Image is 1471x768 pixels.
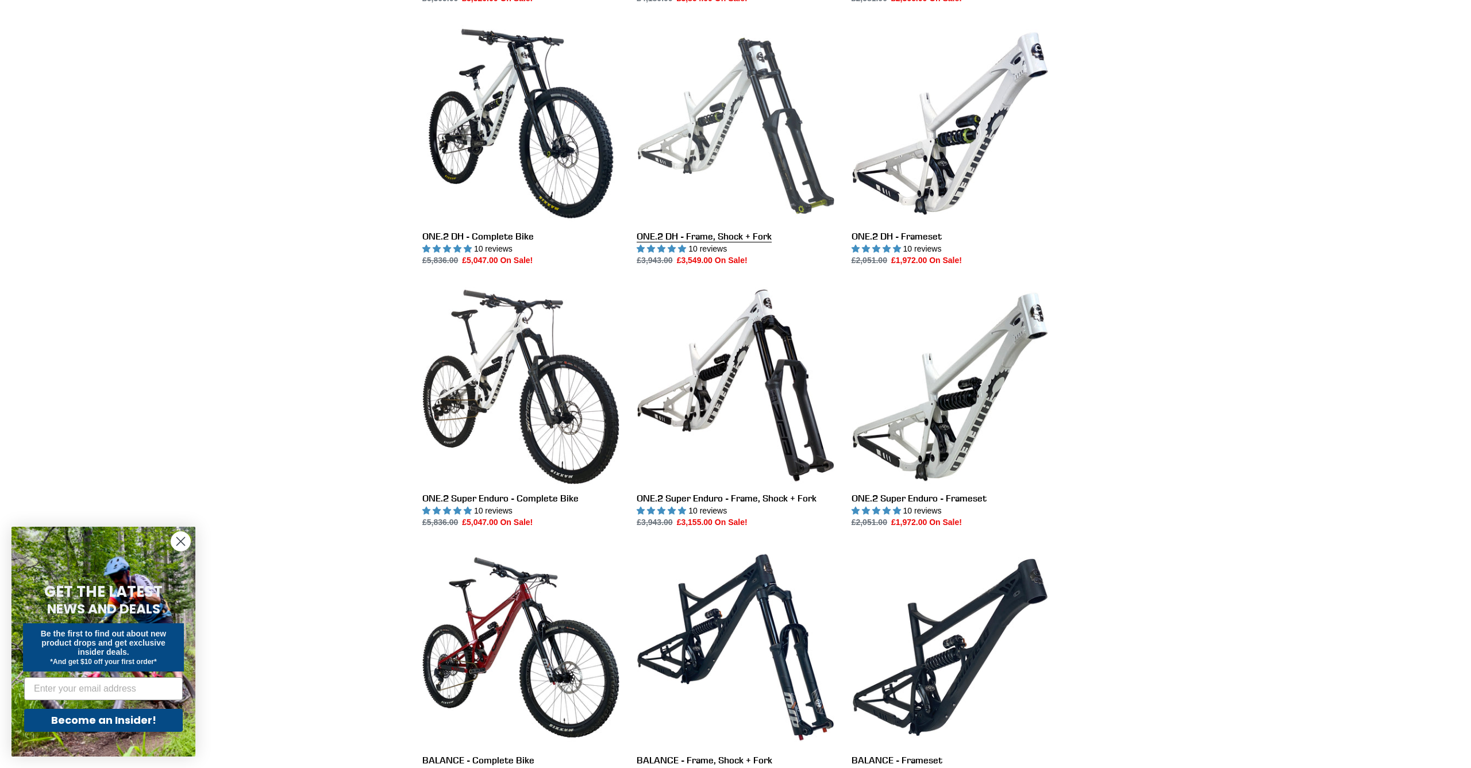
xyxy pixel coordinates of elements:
[24,677,183,700] input: Enter your email address
[50,658,156,666] span: *And get $10 off your first order*
[171,531,191,551] button: Close dialog
[41,629,167,657] span: Be the first to find out about new product drops and get exclusive insider deals.
[47,600,160,618] span: NEWS AND DEALS
[24,709,183,732] button: Become an Insider!
[44,581,163,602] span: GET THE LATEST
